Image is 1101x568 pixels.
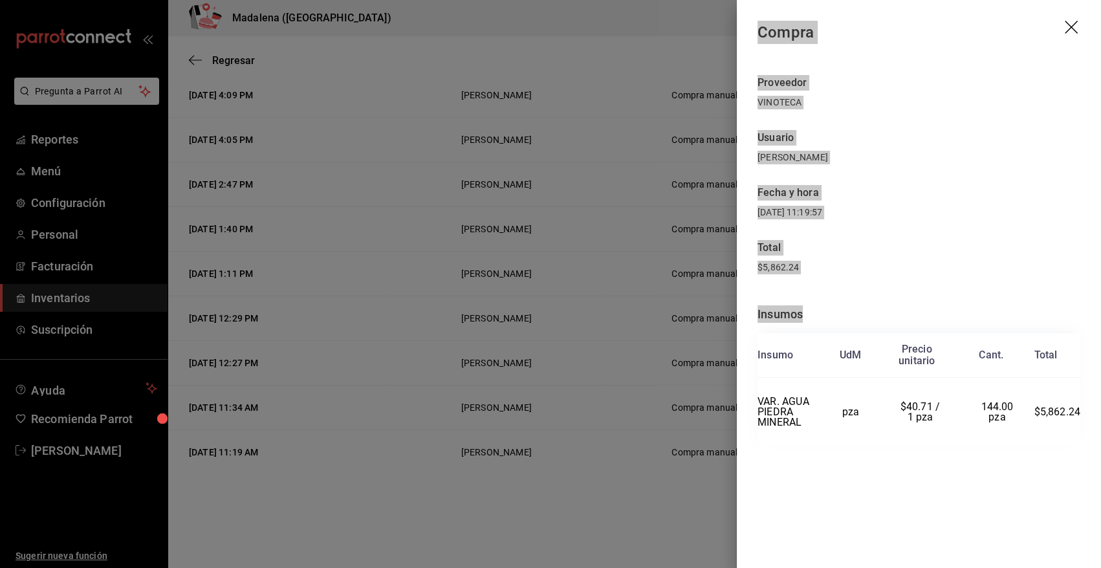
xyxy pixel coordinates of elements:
div: [DATE] 11:19:57 [758,206,919,219]
span: $40.71 / 1 pza [900,400,943,423]
div: Precio unitario [899,344,935,367]
div: Usuario [758,130,1080,146]
div: Cant. [979,349,1003,361]
div: Compra [758,21,814,44]
span: $5,862.24 [758,262,799,272]
div: Insumo [758,349,793,361]
button: drag [1065,21,1080,36]
div: Insumos [758,305,1080,323]
td: pza [821,378,880,446]
div: UdM [840,349,862,361]
span: 144.00 pza [981,400,1016,423]
div: Total [1034,349,1057,361]
div: VINOTECA [758,96,1080,109]
div: [PERSON_NAME] [758,151,1080,164]
td: VAR. AGUA PIEDRA MINERAL [758,378,821,446]
div: Total [758,240,1080,256]
span: $5,862.24 [1034,406,1080,418]
div: Fecha y hora [758,185,919,201]
div: Proveedor [758,75,1080,91]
